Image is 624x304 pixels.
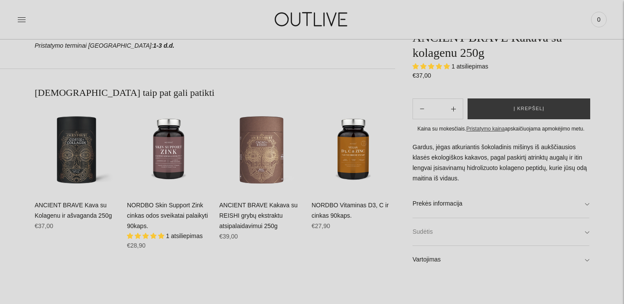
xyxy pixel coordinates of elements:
[166,232,203,239] span: 1 atsiliepimas
[312,202,389,219] a: NORDBO Vitaminas D3, C ir cinkas 90kaps.
[431,103,444,115] input: Product quantity
[413,125,589,134] div: Kaina su mokesčiais. apskaičiuojama apmokėjimo metu.
[258,4,366,34] img: OUTLIVE
[593,13,605,26] span: 0
[127,108,211,192] a: NORDBO Skin Support Zink cinkas odos sveikatai palaikyti 90kaps.
[127,242,146,249] span: €28,90
[312,108,395,192] a: NORDBO Vitaminas D3, C ir cinkas 90kaps.
[413,99,431,120] button: Add product quantity
[413,142,589,184] p: Gardus, jėgas atkuriantis šokoladinis mišinys iš aukščiausios klasės ekologiškos kakavos, pagal p...
[35,42,153,49] em: Pristatymo terminai [GEOGRAPHIC_DATA]:
[312,222,330,229] span: €27,90
[468,99,590,120] button: Į krepšelį
[153,42,174,49] strong: 1-3 d.d.
[513,105,544,114] span: Į krepšelį
[413,218,589,246] a: Sudėtis
[591,10,607,29] a: 0
[413,63,452,70] span: 5.00 stars
[413,246,589,274] a: Vartojimas
[127,232,166,239] span: 5.00 stars
[413,72,431,79] span: €37,00
[413,190,589,218] a: Prekės informacija
[35,108,118,192] a: ANCIENT BRAVE Kava su Kolagenu ir ašvaganda 250g
[35,202,112,219] a: ANCIENT BRAVE Kava su Kolagenu ir ašvaganda 250g
[35,222,53,229] span: €37,00
[444,99,463,120] button: Subtract product quantity
[219,202,298,229] a: ANCIENT BRAVE Kakava su REISHI grybų ekstraktu atsipalaidavimui 250g
[219,108,303,192] a: ANCIENT BRAVE Kakava su REISHI grybų ekstraktu atsipalaidavimui 250g
[219,233,238,240] span: €39,00
[127,202,208,229] a: NORDBO Skin Support Zink cinkas odos sveikatai palaikyti 90kaps.
[35,86,395,99] h2: [DEMOGRAPHIC_DATA] taip pat gali patikti
[466,126,505,132] a: Pristatymo kaina
[413,30,589,60] h1: ANCIENT BRAVE Kakava su kolagenu 250g
[452,63,488,70] span: 1 atsiliepimas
